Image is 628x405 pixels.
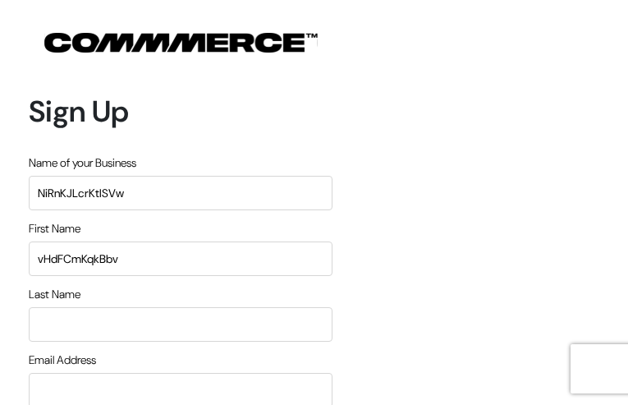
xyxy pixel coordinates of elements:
h1: Sign Up [29,94,332,129]
label: First Name [29,220,80,237]
label: Name of your Business [29,154,136,172]
label: Email Address [29,352,96,369]
label: Last Name [29,286,80,303]
img: COMMMERCE [44,33,318,53]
